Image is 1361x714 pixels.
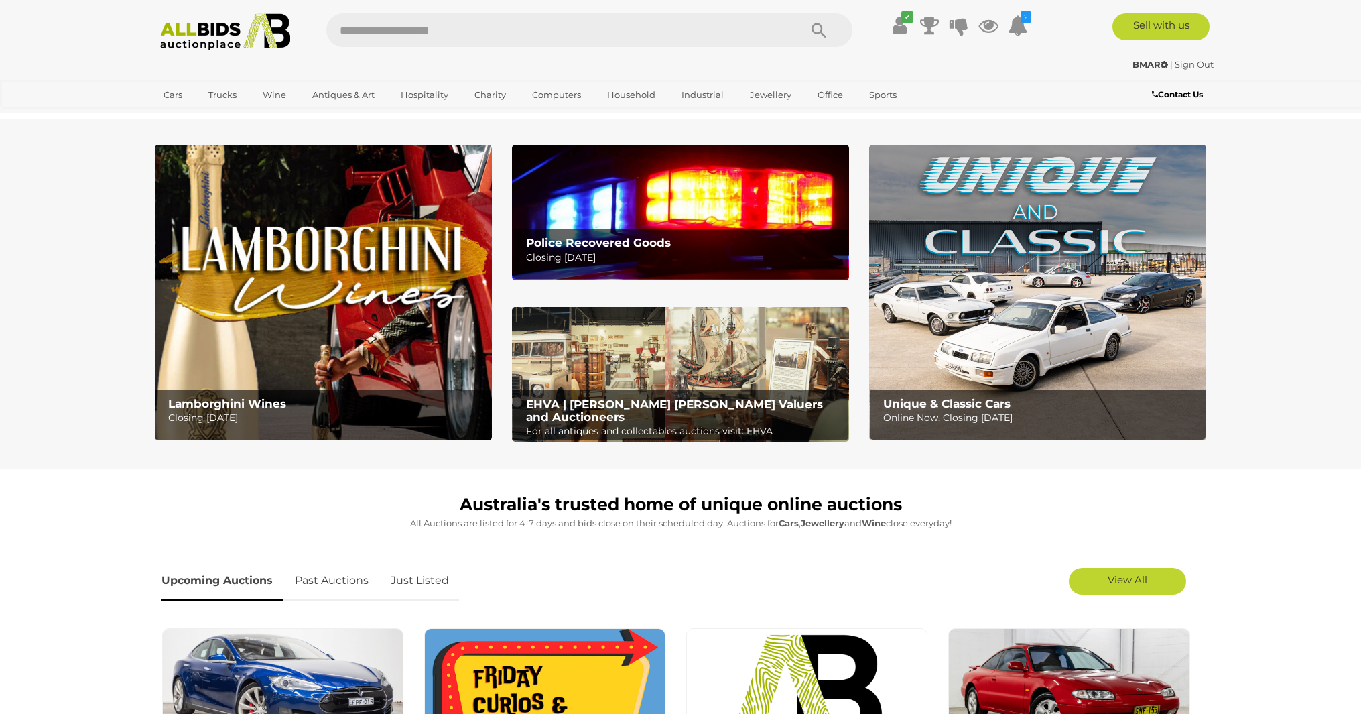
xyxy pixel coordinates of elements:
[1008,13,1028,38] a: 2
[1152,87,1206,102] a: Contact Us
[512,307,849,442] a: EHVA | Evans Hastings Valuers and Auctioneers EHVA | [PERSON_NAME] [PERSON_NAME] Valuers and Auct...
[598,84,664,106] a: Household
[890,13,910,38] a: ✔
[392,84,457,106] a: Hospitality
[526,236,671,249] b: Police Recovered Goods
[526,398,823,424] b: EHVA | [PERSON_NAME] [PERSON_NAME] Valuers and Auctioneers
[869,145,1206,440] img: Unique & Classic Cars
[801,518,844,528] strong: Jewellery
[1152,89,1203,99] b: Contact Us
[741,84,800,106] a: Jewellery
[809,84,852,106] a: Office
[1175,59,1214,70] a: Sign Out
[161,561,283,601] a: Upcoming Auctions
[200,84,245,106] a: Trucks
[381,561,459,601] a: Just Listed
[883,397,1011,410] b: Unique & Classic Cars
[862,518,886,528] strong: Wine
[673,84,732,106] a: Industrial
[1108,573,1147,586] span: View All
[153,13,298,50] img: Allbids.com.au
[860,84,905,106] a: Sports
[155,145,492,440] img: Lamborghini Wines
[304,84,383,106] a: Antiques & Art
[168,410,484,426] p: Closing [DATE]
[523,84,590,106] a: Computers
[883,410,1199,426] p: Online Now, Closing [DATE]
[512,307,849,442] img: EHVA | Evans Hastings Valuers and Auctioneers
[785,13,852,47] button: Search
[901,11,913,23] i: ✔
[155,145,492,440] a: Lamborghini Wines Lamborghini Wines Closing [DATE]
[168,397,286,410] b: Lamborghini Wines
[779,518,799,528] strong: Cars
[1132,59,1170,70] a: BMAR
[1132,59,1168,70] strong: BMAR
[161,495,1200,514] h1: Australia's trusted home of unique online auctions
[1112,13,1210,40] a: Sell with us
[512,145,849,280] img: Police Recovered Goods
[466,84,515,106] a: Charity
[526,423,842,440] p: For all antiques and collectables auctions visit: EHVA
[161,516,1200,531] p: All Auctions are listed for 4-7 days and bids close on their scheduled day. Auctions for , and cl...
[1170,59,1173,70] span: |
[869,145,1206,440] a: Unique & Classic Cars Unique & Classic Cars Online Now, Closing [DATE]
[155,106,267,128] a: [GEOGRAPHIC_DATA]
[1021,11,1031,23] i: 2
[254,84,295,106] a: Wine
[512,145,849,280] a: Police Recovered Goods Police Recovered Goods Closing [DATE]
[155,84,191,106] a: Cars
[1069,568,1186,595] a: View All
[285,561,379,601] a: Past Auctions
[526,249,842,266] p: Closing [DATE]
